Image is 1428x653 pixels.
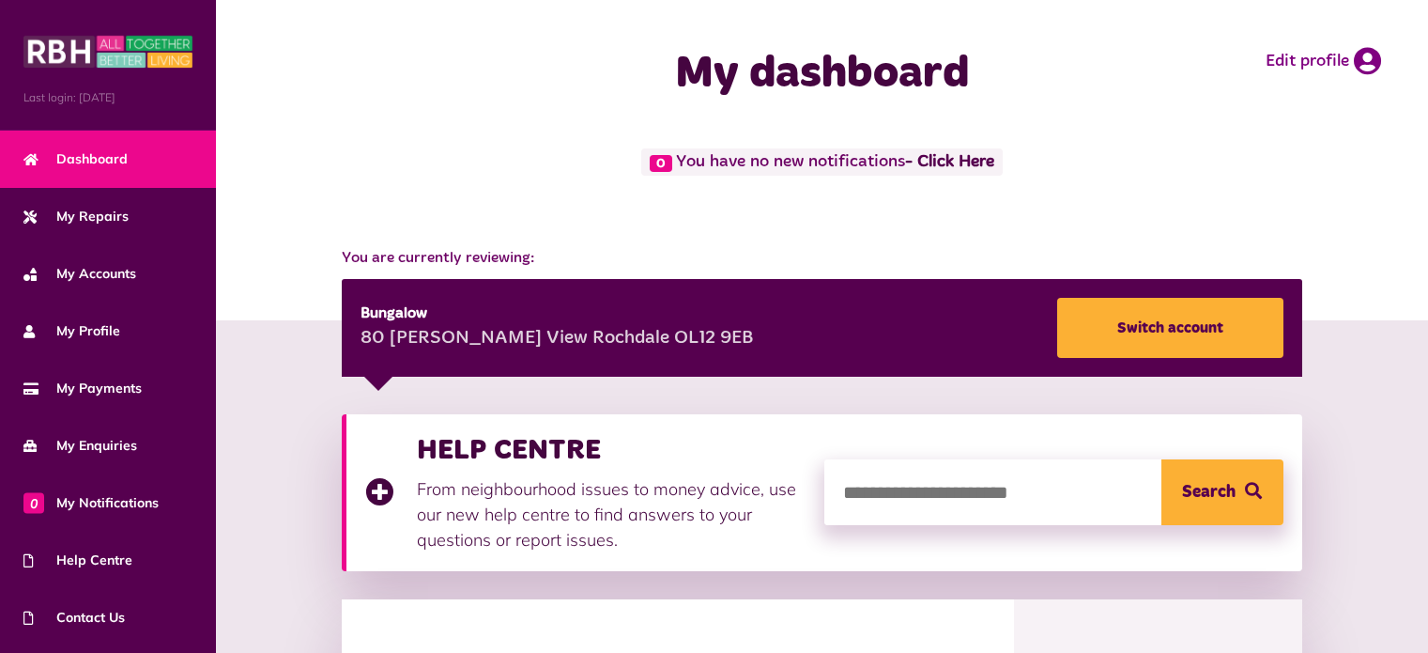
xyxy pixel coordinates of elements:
[361,303,753,325] div: Bungalow
[23,492,44,513] span: 0
[538,47,1107,101] h1: My dashboard
[23,149,128,169] span: Dashboard
[1182,459,1236,525] span: Search
[641,148,1003,176] span: You have no new notifications
[23,608,125,628] span: Contact Us
[361,325,753,353] div: 80 [PERSON_NAME] View Rochdale OL12 9EB
[1161,459,1283,525] button: Search
[650,155,672,172] span: 0
[1057,298,1283,358] a: Switch account
[23,89,192,106] span: Last login: [DATE]
[23,436,137,456] span: My Enquiries
[23,207,129,226] span: My Repairs
[23,493,159,513] span: My Notifications
[23,264,136,284] span: My Accounts
[23,379,142,398] span: My Payments
[23,321,120,341] span: My Profile
[417,433,806,467] h3: HELP CENTRE
[417,476,806,552] p: From neighbourhood issues to money advice, use our new help centre to find answers to your questi...
[23,33,192,70] img: MyRBH
[342,247,1301,270] span: You are currently reviewing:
[1266,47,1381,75] a: Edit profile
[23,551,132,570] span: Help Centre
[905,154,994,171] a: - Click Here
